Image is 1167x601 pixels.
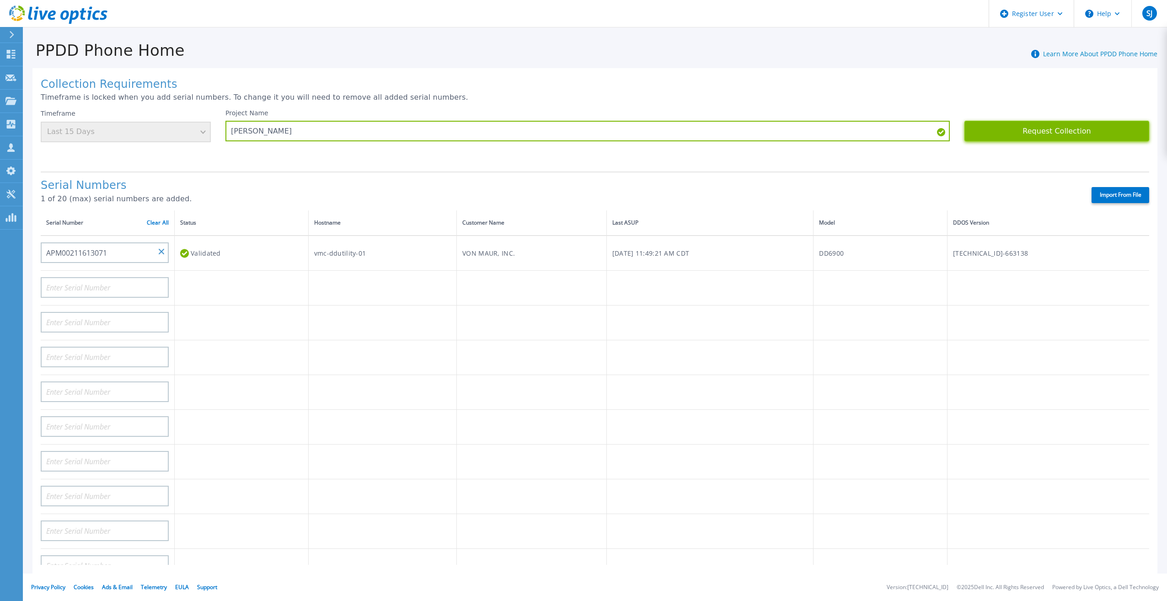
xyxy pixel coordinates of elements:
a: Telemetry [141,583,167,591]
th: Last ASUP [606,210,813,236]
div: Serial Number [46,218,169,228]
input: Enter Serial Number [41,277,169,298]
th: Customer Name [457,210,607,236]
th: DDOS Version [948,210,1149,236]
label: Import From File [1092,187,1149,203]
td: vmc-ddutility-01 [308,236,456,271]
input: Enter Serial Number [41,312,169,333]
a: Cookies [74,583,94,591]
button: Request Collection [964,121,1149,141]
div: Validated [180,245,303,262]
li: Powered by Live Optics, a Dell Technology [1052,585,1159,590]
h1: Serial Numbers [41,179,1076,192]
label: Timeframe [41,110,75,117]
input: Enter Serial Number [41,416,169,437]
input: Enter Serial Number [41,521,169,541]
input: Enter Serial Number [41,242,169,263]
input: Enter Serial Number [41,486,169,506]
input: Enter Serial Number [41,451,169,472]
td: DD6900 [814,236,948,271]
th: Model [814,210,948,236]
td: VON MAUR, INC. [457,236,607,271]
input: Enter Serial Number [41,347,169,367]
a: EULA [175,583,189,591]
p: 1 of 20 (max) serial numbers are added. [41,195,1076,203]
th: Status [175,210,309,236]
td: [DATE] 11:49:21 AM CDT [606,236,813,271]
label: Project Name [225,110,268,116]
a: Learn More About PPDD Phone Home [1043,49,1157,58]
a: Support [197,583,217,591]
input: Enter Serial Number [41,555,169,576]
a: Privacy Policy [31,583,65,591]
a: Clear All [147,220,169,226]
li: Version: [TECHNICAL_ID] [887,585,948,590]
span: SJ [1146,10,1152,17]
th: Hostname [308,210,456,236]
h1: PPDD Phone Home [23,42,185,59]
a: Ads & Email [102,583,133,591]
td: [TECHNICAL_ID]-663138 [948,236,1149,271]
input: Enter Project Name [225,121,950,141]
li: © 2025 Dell Inc. All Rights Reserved [957,585,1044,590]
input: Enter Serial Number [41,381,169,402]
h1: Collection Requirements [41,78,1149,91]
p: Timeframe is locked when you add serial numbers. To change it you will need to remove all added s... [41,93,1149,102]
